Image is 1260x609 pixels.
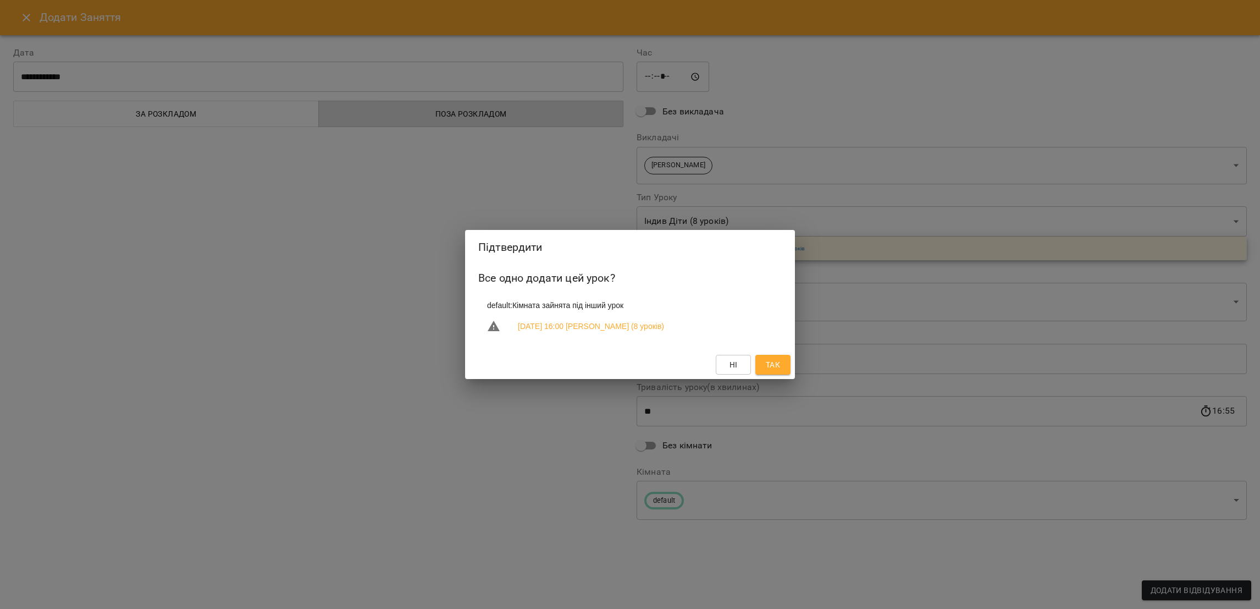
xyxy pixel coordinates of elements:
[755,355,791,375] button: Так
[518,321,664,332] a: [DATE] 16:00 [PERSON_NAME] (8 уроків)
[730,358,738,371] span: Ні
[716,355,751,375] button: Ні
[478,239,782,256] h2: Підтвердити
[478,295,782,315] li: default : Кімната зайнята під інший урок
[766,358,780,371] span: Так
[478,270,782,287] h6: Все одно додати цей урок?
